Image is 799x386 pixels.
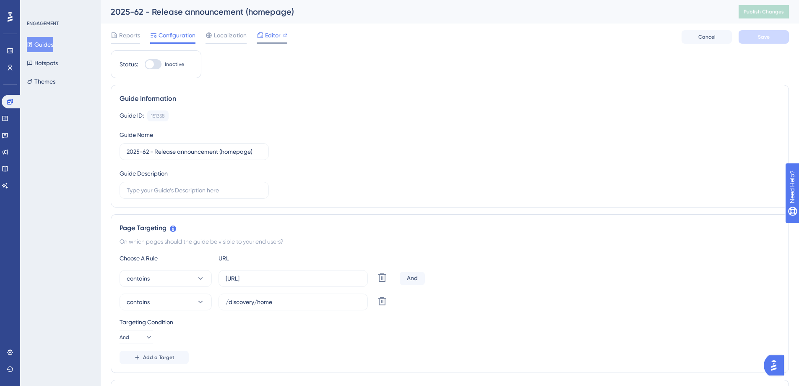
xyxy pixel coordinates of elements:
input: Type your Guide’s Name here [127,147,262,156]
div: 151358 [151,113,165,119]
div: 2025-62 - Release announcement (homepage) [111,6,718,18]
div: Page Targeting [120,223,780,233]
input: yourwebsite.com/path [226,297,361,307]
input: yourwebsite.com/path [226,274,361,283]
div: And [400,272,425,285]
span: Reports [119,30,140,40]
button: Themes [27,74,55,89]
div: Guide ID: [120,110,144,121]
div: Choose A Rule [120,253,212,263]
span: Localization [214,30,247,40]
div: Guide Information [120,94,780,104]
span: Add a Target [143,354,174,361]
span: Cancel [698,34,716,40]
button: Add a Target [120,351,189,364]
span: And [120,334,129,341]
span: Inactive [165,61,184,68]
iframe: UserGuiding AI Assistant Launcher [764,353,789,378]
span: contains [127,273,150,284]
div: Guide Description [120,168,168,179]
button: Hotspots [27,55,58,71]
span: Publish Changes [744,8,784,15]
div: On which pages should the guide be visible to your end users? [120,236,780,247]
div: Status: [120,59,138,69]
button: Publish Changes [739,5,789,18]
div: ENGAGEMENT [27,20,59,27]
span: Save [758,34,770,40]
div: URL [219,253,311,263]
input: Type your Guide’s Description here [127,186,262,195]
button: Save [739,30,789,44]
button: Cancel [682,30,732,44]
span: Configuration [159,30,195,40]
button: And [120,331,153,344]
button: contains [120,270,212,287]
span: Editor [265,30,281,40]
div: Guide Name [120,130,153,140]
button: Guides [27,37,53,52]
button: contains [120,294,212,310]
span: Need Help? [20,2,52,12]
span: contains [127,297,150,307]
div: Targeting Condition [120,317,780,327]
